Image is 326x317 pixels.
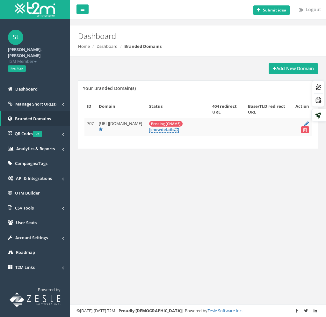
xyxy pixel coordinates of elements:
[149,121,183,127] span: Pending [CNAME]
[8,45,62,64] a: [PERSON_NAME].[PERSON_NAME] T2M Member
[38,287,61,292] span: Powered by
[253,5,290,15] button: Submit idea
[10,292,61,307] img: T2M URL Shortener powered by Zesle Software Inc.
[119,308,182,313] strong: Proudly [DEMOGRAPHIC_DATA]
[147,101,210,118] th: Status
[15,2,55,17] img: T2M
[78,32,318,40] h2: Dashboard
[8,65,26,72] span: Pro Plan
[210,101,245,118] th: 404 redirect URL
[8,47,42,58] strong: [PERSON_NAME].[PERSON_NAME]
[292,101,312,118] th: Action
[99,121,142,126] span: [URL][DOMAIN_NAME]
[33,131,42,137] span: v2
[15,190,40,196] span: UTM Builder
[96,101,147,118] th: Domain
[149,127,179,133] a: [showdetails]
[15,116,51,122] span: Branded Domains
[15,131,42,136] span: QR Codes
[84,118,96,136] td: 707
[16,175,52,181] span: API & Integrations
[210,118,245,136] td: —
[16,146,55,151] span: Analytics & Reports
[76,308,320,314] div: ©[DATE]-[DATE] T2M – | Powered by
[15,86,38,92] span: Dashboard
[15,205,34,211] span: CSV Tools
[245,101,292,118] th: Base/TLD redirect URL
[15,160,47,166] span: Campaigns/Tags
[84,101,96,118] th: ID
[8,58,62,64] span: T2M Member
[245,118,292,136] td: —
[97,43,118,49] a: Dashboard
[8,30,23,45] span: St
[15,235,48,240] span: Account Settings
[124,43,162,49] strong: Branded Domains
[16,249,35,255] span: Roadmap
[263,7,286,13] b: Submit idea
[83,86,136,91] h5: Your Branded Domain(s)
[16,220,37,225] span: User Seats
[78,43,90,49] a: Home
[15,101,56,107] span: Manage Short URL(s)
[150,127,161,132] span: show
[99,126,103,132] a: Default
[207,308,243,313] a: Zesle Software Inc.
[269,63,318,74] a: Add New Domain
[273,65,314,71] strong: Add New Domain
[15,264,35,270] span: T2M Links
